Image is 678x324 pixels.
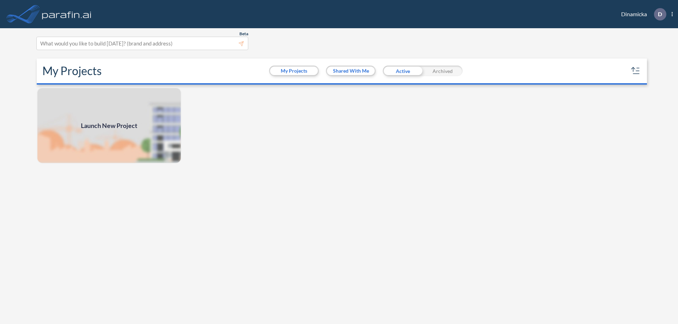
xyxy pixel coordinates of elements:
[327,67,375,75] button: Shared With Me
[611,8,673,20] div: Dinamicka
[423,66,463,76] div: Archived
[42,64,102,78] h2: My Projects
[658,11,662,17] p: D
[81,121,137,130] span: Launch New Project
[630,65,641,77] button: sort
[383,66,423,76] div: Active
[41,7,93,21] img: logo
[239,31,248,37] span: Beta
[37,87,182,164] a: Launch New Project
[37,87,182,164] img: add
[270,67,318,75] button: My Projects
